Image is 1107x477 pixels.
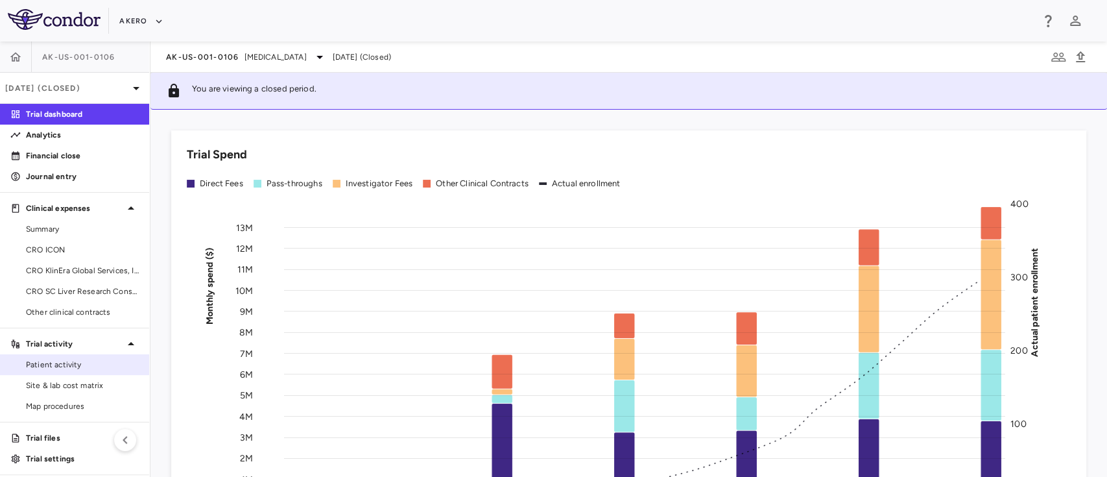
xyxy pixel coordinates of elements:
tspan: 7M [240,348,253,359]
span: Map procedures [26,400,139,412]
tspan: Monthly spend ($) [204,247,215,324]
div: Other Clinical Contracts [436,178,529,190]
div: Investigator Fees [346,178,413,190]
tspan: 2M [240,453,253,464]
p: You are viewing a closed period. [192,83,316,99]
button: Akero [119,11,163,32]
p: Financial close [26,150,139,162]
p: Clinical expenses [26,202,123,214]
span: AK-US-001-0106 [42,52,115,62]
h6: Trial Spend [187,146,247,164]
tspan: 11M [237,264,253,275]
img: logo-full-BYUhSk78.svg [8,9,101,30]
tspan: 8M [239,327,253,338]
span: Site & lab cost matrix [26,380,139,391]
tspan: 12M [236,243,253,254]
tspan: 10M [235,285,253,296]
div: Direct Fees [200,178,243,190]
span: Summary [26,223,139,235]
tspan: 400 [1010,199,1028,210]
tspan: 4M [239,411,253,422]
tspan: 13M [236,222,253,233]
p: [DATE] (Closed) [5,82,128,94]
span: AK-US-001-0106 [166,52,239,62]
tspan: 6M [240,369,253,380]
tspan: 200 [1010,345,1027,356]
p: Trial activity [26,338,123,350]
p: Trial files [26,432,139,444]
span: CRO KlinEra Global Services, Inc [26,265,139,276]
p: Trial settings [26,453,139,465]
span: Other clinical contracts [26,306,139,318]
span: CRO SC Liver Research Consortium LLC [26,286,139,297]
tspan: 3M [240,432,253,443]
tspan: 100 [1010,419,1026,430]
span: Patient activity [26,359,139,371]
p: Journal entry [26,171,139,182]
tspan: 5M [240,390,253,401]
div: Actual enrollment [552,178,621,190]
tspan: 9M [240,306,253,317]
span: CRO ICON [26,244,139,256]
span: [MEDICAL_DATA] [244,51,307,63]
tspan: Actual patient enrollment [1029,247,1040,356]
p: Analytics [26,129,139,141]
tspan: 300 [1010,272,1027,283]
span: [DATE] (Closed) [333,51,391,63]
p: Trial dashboard [26,108,139,120]
div: Pass-throughs [267,178,322,190]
